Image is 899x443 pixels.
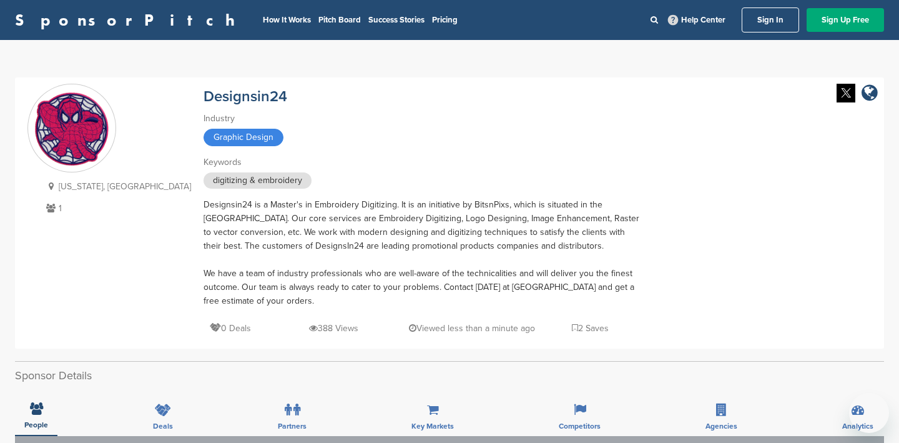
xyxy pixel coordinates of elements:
[705,422,737,430] span: Agencies
[666,12,728,27] a: Help Center
[318,15,361,25] a: Pitch Board
[411,422,454,430] span: Key Markets
[263,15,311,25] a: How It Works
[807,8,884,32] a: Sign Up Free
[432,15,458,25] a: Pricing
[278,422,307,430] span: Partners
[204,129,283,146] span: Graphic Design
[28,90,115,167] img: Sponsorpitch & Designsin24
[204,87,287,106] a: Designsin24
[842,422,873,430] span: Analytics
[409,321,535,336] p: Viewed less than a minute ago
[204,156,641,169] div: Keywords
[849,393,889,433] iframe: Button to launch messaging window
[15,367,884,384] h2: Sponsor Details
[862,84,878,104] a: company link
[153,422,173,430] span: Deals
[559,422,601,430] span: Competitors
[43,179,191,194] p: [US_STATE], [GEOGRAPHIC_DATA]
[368,15,425,25] a: Success Stories
[837,84,855,102] img: Twitter white
[572,321,609,336] p: 2 Saves
[24,421,48,429] span: People
[15,12,243,28] a: SponsorPitch
[309,321,358,336] p: 388 Views
[742,7,799,32] a: Sign In
[204,198,641,308] div: Designsin24 is a Master's in Embroidery Digitizing. It is an initiative by BitsnPixs, which is si...
[43,201,191,216] p: 1
[204,172,312,189] span: digitizing & embroidery
[210,321,251,336] p: 0 Deals
[204,112,641,126] div: Industry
